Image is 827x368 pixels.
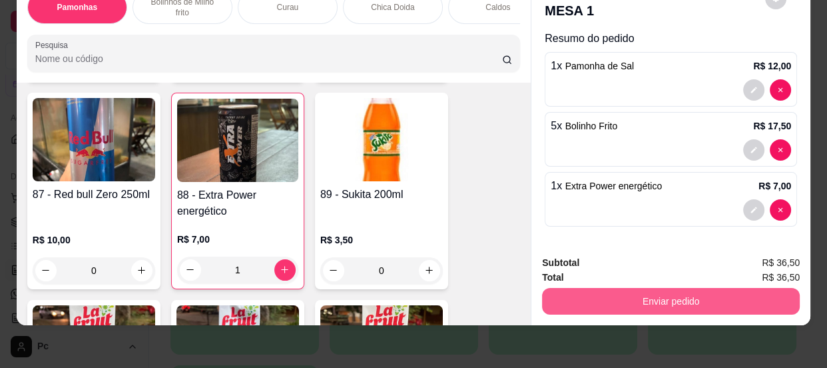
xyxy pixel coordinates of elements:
label: Pesquisa [35,39,73,51]
p: R$ 7,00 [177,233,298,246]
p: Caldos [485,2,510,13]
button: decrease-product-quantity [743,139,764,161]
p: R$ 7,00 [758,179,791,193]
h4: 87 - Red bull Zero 250ml [33,187,155,203]
button: decrease-product-quantity [770,199,791,221]
p: Chica Doida [371,2,414,13]
input: Pesquisa [35,52,502,65]
button: increase-product-quantity [419,260,440,281]
button: decrease-product-quantity [743,79,764,101]
img: product-image [177,99,298,182]
p: R$ 10,00 [33,233,155,247]
button: increase-product-quantity [274,259,296,281]
p: R$ 12,00 [753,59,791,73]
strong: Subtotal [542,257,579,268]
p: R$ 3,50 [320,233,443,247]
p: R$ 17,50 [753,119,791,133]
button: decrease-product-quantity [35,260,57,281]
button: decrease-product-quantity [770,139,791,161]
span: R$ 36,50 [762,270,800,285]
button: decrease-product-quantity [180,259,201,281]
button: decrease-product-quantity [743,199,764,221]
h4: 88 - Extra Power energético [177,187,298,219]
p: 1 x [551,178,662,194]
p: Resumo do pedido [545,31,797,47]
span: Extra Power energético [565,181,663,191]
button: increase-product-quantity [131,260,152,281]
button: decrease-product-quantity [770,79,791,101]
button: decrease-product-quantity [323,260,344,281]
h4: 89 - Sukita 200ml [320,187,443,203]
p: 1 x [551,58,634,74]
p: Pamonhas [57,2,98,13]
img: product-image [320,98,443,181]
button: Enviar pedido [542,288,800,315]
span: R$ 36,50 [762,255,800,270]
strong: Total [542,272,563,283]
span: Bolinho Frito [565,121,618,131]
p: MESA 1 [545,1,678,20]
span: Pamonha de Sal [565,61,635,71]
img: product-image [33,98,155,181]
p: 5 x [551,118,617,134]
p: Curau [277,2,299,13]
